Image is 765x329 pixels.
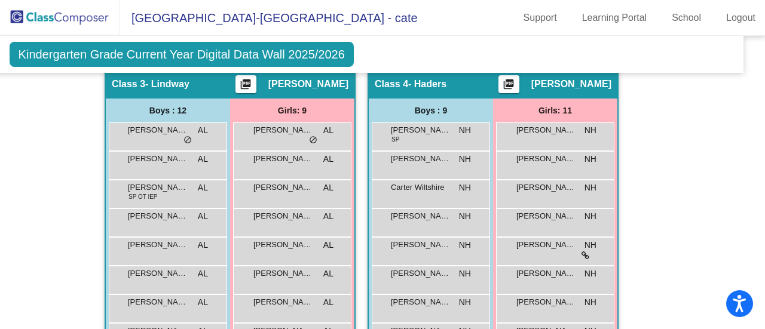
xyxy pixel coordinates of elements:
[10,42,354,67] span: Kindergarten Grade Current Year Digital Data Wall 2025/2026
[198,239,208,251] span: AL
[391,267,451,279] span: [PERSON_NAME]
[128,153,188,165] span: [PERSON_NAME]
[128,267,188,279] span: [PERSON_NAME]
[585,124,596,137] span: NH
[309,136,317,145] span: do_not_disturb_alt
[531,78,611,90] span: [PERSON_NAME]
[120,8,418,27] span: [GEOGRAPHIC_DATA]-[GEOGRAPHIC_DATA] - cate
[516,182,576,193] span: [PERSON_NAME]
[128,210,188,222] span: [PERSON_NAME]
[391,153,451,165] span: [PERSON_NAME]
[253,296,313,308] span: [PERSON_NAME]
[128,182,188,193] span: [PERSON_NAME]
[459,124,471,137] span: NH
[323,182,333,194] span: AL
[516,267,576,279] span: [PERSON_NAME]
[459,153,471,165] span: NH
[198,210,208,223] span: AL
[717,8,765,27] a: Logout
[391,124,451,136] span: [PERSON_NAME]
[516,153,576,165] span: [PERSON_NAME]
[375,78,408,90] span: Class 4
[230,99,354,122] div: Girls: 9
[253,153,313,165] span: [PERSON_NAME]
[198,267,208,280] span: AL
[198,124,208,137] span: AL
[459,296,471,309] span: NH
[106,99,230,122] div: Boys : 12
[128,239,188,251] span: [PERSON_NAME]
[498,75,519,93] button: Print Students Details
[391,239,451,251] span: [PERSON_NAME]
[128,192,158,201] span: SP OT IEP
[268,78,348,90] span: [PERSON_NAME]
[585,296,596,309] span: NH
[391,182,451,193] span: Carter Wiltshire
[585,267,596,280] span: NH
[516,239,576,251] span: [PERSON_NAME]
[323,239,333,251] span: AL
[235,75,256,93] button: Print Students Details
[323,124,333,137] span: AL
[501,78,516,95] mat-icon: picture_as_pdf
[585,182,596,194] span: NH
[391,135,399,144] span: SP
[459,210,471,223] span: NH
[369,99,493,122] div: Boys : 9
[323,210,333,223] span: AL
[323,267,333,280] span: AL
[253,267,313,279] span: [PERSON_NAME]
[459,182,471,194] span: NH
[128,296,188,308] span: [PERSON_NAME]
[516,210,576,222] span: [PERSON_NAME]
[408,78,446,90] span: - Haders
[459,267,471,280] span: NH
[323,296,333,309] span: AL
[459,239,471,251] span: NH
[323,153,333,165] span: AL
[253,182,313,193] span: [PERSON_NAME]
[662,8,711,27] a: School
[585,153,596,165] span: NH
[514,8,567,27] a: Support
[128,124,188,136] span: [PERSON_NAME]
[493,99,617,122] div: Girls: 11
[516,296,576,308] span: [PERSON_NAME]
[585,239,596,251] span: NH
[198,296,208,309] span: AL
[253,124,313,136] span: [PERSON_NAME]
[183,136,192,145] span: do_not_disturb_alt
[198,182,208,194] span: AL
[238,78,253,95] mat-icon: picture_as_pdf
[253,239,313,251] span: [PERSON_NAME]
[391,296,451,308] span: [PERSON_NAME]
[253,210,313,222] span: [PERSON_NAME]
[585,210,596,223] span: NH
[391,210,451,222] span: [PERSON_NAME]
[516,124,576,136] span: [PERSON_NAME]
[112,78,145,90] span: Class 3
[198,153,208,165] span: AL
[573,8,657,27] a: Learning Portal
[145,78,189,90] span: - Lindway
